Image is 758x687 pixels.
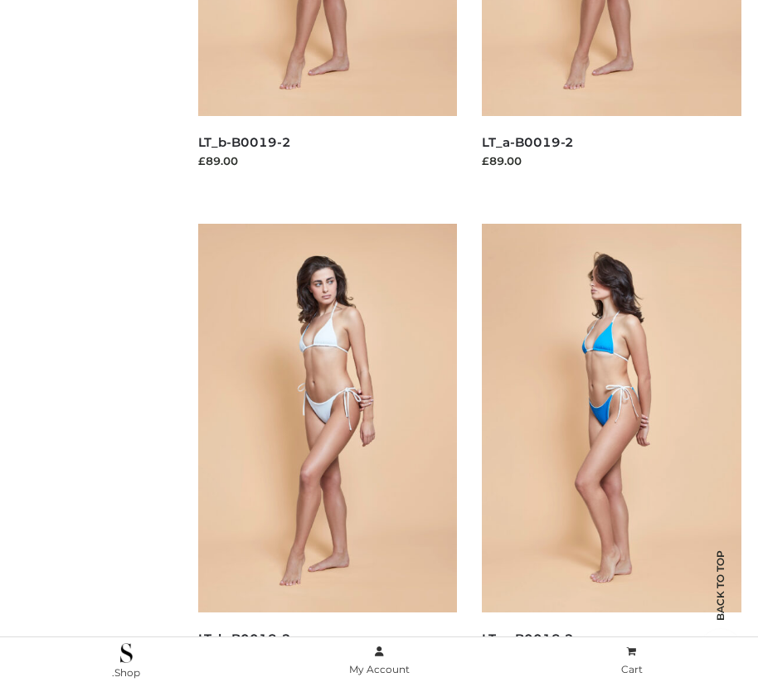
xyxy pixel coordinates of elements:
span: My Account [349,663,410,675]
span: Cart [621,663,643,675]
a: LT_b-B0018-2 [198,631,291,646]
a: Cart [505,642,758,680]
a: LT_a-B0018-2 [482,631,574,646]
div: £89.00 [482,152,741,169]
div: £89.00 [198,152,458,169]
a: LT_b-B0019-2 [198,134,291,150]
img: .Shop [120,643,133,663]
span: Back to top [700,579,741,621]
a: My Account [253,642,506,680]
a: LT_a-B0019-2 [482,134,574,150]
span: .Shop [112,666,140,679]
